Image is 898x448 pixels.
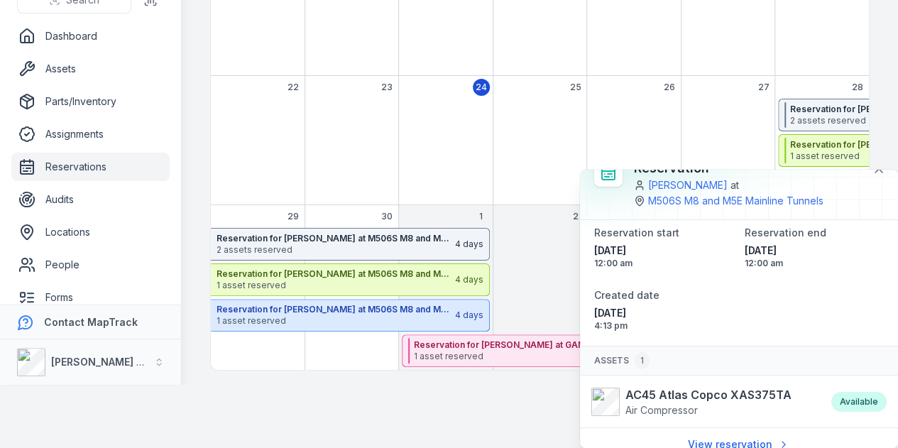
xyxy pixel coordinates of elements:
a: Dashboard [11,22,170,50]
span: 4:13 pm [594,320,733,332]
a: People [11,251,170,279]
time: 27/08/2025, 4:13:32 pm [594,306,733,332]
a: AC45 Atlas Copco XAS375TAAir Compressor [591,386,817,417]
a: Assets [11,55,170,83]
span: Created date [594,289,659,301]
span: 29 [288,211,299,222]
span: 23 [381,82,393,93]
span: 27 [757,82,769,93]
a: M506S M8 and M5E Mainline Tunnels [648,194,823,208]
span: 12:00 am [594,258,733,269]
span: at [730,178,739,192]
span: 26 [664,82,675,93]
span: 25 [569,82,581,93]
span: [DATE] [594,306,733,320]
span: 1 asset reserved [217,315,454,327]
a: Forms [11,283,170,312]
time: 28/09/2025, 12:00:00 am [594,244,733,269]
span: [DATE] [594,244,733,258]
strong: AC45 Atlas Copco XAS375TA [625,386,792,403]
a: Audits [11,185,170,214]
span: 1 asset reserved [217,280,454,291]
time: 01/10/2025, 12:00:00 am [745,244,884,269]
span: 22 [288,82,299,93]
button: Reservation for [PERSON_NAME] at M506S M8 and M5E Mainline Tunnels1 asset reserved4 days [211,299,490,332]
button: Reservation for [PERSON_NAME] at M506S M8 and M5E Mainline Tunnels1 asset reserved4 days [211,263,490,296]
span: 28 [852,82,863,93]
strong: Reservation for [PERSON_NAME] at M506S M8 and M5E Mainline Tunnels [217,268,454,280]
strong: Contact MapTrack [44,316,138,328]
span: [DATE] [745,244,884,258]
div: 1 [635,352,650,369]
a: Locations [11,218,170,246]
span: 1 [479,211,483,222]
strong: Reservation for [PERSON_NAME] at M506S M8 and M5E Mainline Tunnels [217,304,454,315]
a: Parts/Inventory [11,87,170,116]
span: Air Compressor [625,404,698,416]
span: Assets [594,352,650,369]
span: 2 assets reserved [217,244,454,256]
span: 24 [476,82,487,93]
span: Reservation end [745,226,826,239]
span: 30 [381,211,393,222]
a: [PERSON_NAME] [648,178,728,192]
span: 2 [572,211,578,222]
span: 12:00 am [745,258,884,269]
strong: [PERSON_NAME] Group [51,356,168,368]
a: Assignments [11,120,170,148]
div: Available [831,392,887,412]
button: Reservation for [PERSON_NAME] at M506S M8 and M5E Mainline Tunnels2 assets reserved4 days [211,228,490,261]
a: Reservations [11,153,170,181]
strong: Reservation for [PERSON_NAME] at M506S M8 and M5E Mainline Tunnels [217,233,454,244]
span: Reservation start [594,226,679,239]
